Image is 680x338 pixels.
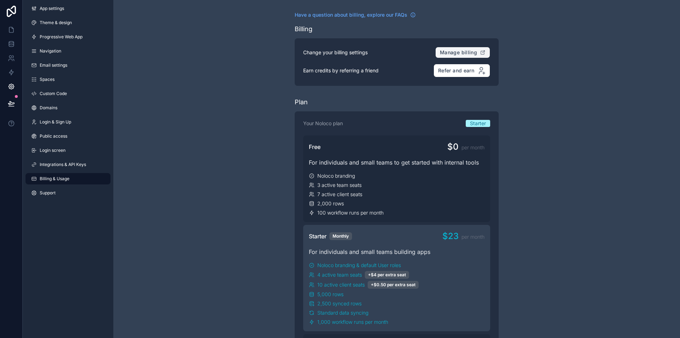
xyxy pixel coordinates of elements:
div: For individuals and small teams building apps [309,248,484,256]
a: Login & Sign Up [25,116,110,128]
span: Public access [40,133,67,139]
a: Integrations & API Keys [25,159,110,170]
span: $0 [447,141,459,153]
div: Plan [295,97,308,107]
p: Earn credits by referring a friend [303,67,379,74]
span: Starter [309,232,327,240]
a: App settings [25,3,110,14]
span: 1,000 workflow runs per month [317,318,388,326]
button: Refer and earn [433,64,490,77]
button: Manage billing [435,47,490,58]
span: Email settings [40,62,67,68]
span: Refer and earn [438,67,474,74]
div: +$4 per extra seat [365,271,409,279]
span: Noloco branding & default User roles [317,262,401,269]
a: Theme & design [25,17,110,28]
span: Manage billing [440,49,477,56]
a: Custom Code [25,88,110,99]
span: Free [309,143,321,151]
span: 7 active client seats [317,191,362,198]
p: Change your billing settings [303,49,368,56]
a: Billing & Usage [25,173,110,184]
span: $23 [442,231,459,242]
div: Monthly [329,232,352,240]
span: Domains [40,105,57,111]
span: Custom Code [40,91,67,96]
a: Email settings [25,60,110,71]
span: Integrations & API Keys [40,162,86,167]
div: Billing [295,24,312,34]
p: Your Noloco plan [303,120,343,127]
a: Progressive Web App [25,31,110,43]
span: Login & Sign Up [40,119,71,125]
a: Support [25,187,110,199]
span: 10 active client seats [317,281,365,288]
a: Spaces [25,74,110,85]
span: Login screen [40,148,66,153]
div: +$0.50 per extra seat [368,281,419,289]
span: Billing & Usage [40,176,69,182]
span: 100 workflow runs per month [317,209,384,216]
span: per month [461,144,484,151]
span: Starter [470,120,486,127]
span: Have a question about billing, explore our FAQs [295,11,407,18]
span: 2,000 rows [317,200,344,207]
a: Domains [25,102,110,113]
span: Spaces [40,77,55,82]
span: Noloco branding [317,172,355,179]
a: Login screen [25,145,110,156]
span: per month [461,233,484,240]
span: 2,500 synced rows [317,300,362,307]
a: Public access [25,131,110,142]
span: Navigation [40,48,61,54]
span: Standard data syncing [317,309,368,316]
span: 4 active team seats [317,271,362,278]
a: Have a question about billing, explore our FAQs [295,11,416,18]
span: App settings [40,6,64,11]
div: For individuals and small teams to get started with internal tools [309,158,484,167]
span: Theme & design [40,20,72,26]
span: 5,000 rows [317,291,344,298]
span: Progressive Web App [40,34,83,40]
a: Navigation [25,45,110,57]
span: 3 active team seats [317,182,362,189]
span: Support [40,190,56,196]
